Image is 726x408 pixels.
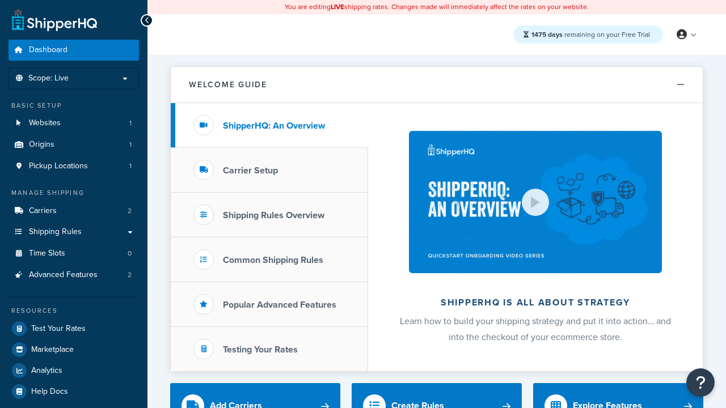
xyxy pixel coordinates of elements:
[9,156,139,177] a: Pickup Locations1
[9,360,139,381] a: Analytics
[686,368,715,397] button: Open Resource Center
[189,80,267,89] h2: Welcome Guide
[223,300,336,310] h3: Popular Advanced Features
[223,345,298,355] h3: Testing Your Rates
[9,134,139,155] a: Origins1
[9,381,139,402] a: Help Docs
[171,67,703,103] button: Welcome Guide
[31,324,86,334] span: Test Your Rates
[9,243,139,264] a: Time Slots0
[9,265,139,286] li: Advanced Features
[29,227,82,237] span: Shipping Rules
[223,210,324,220] h3: Shipping Rules Overview
[129,118,132,128] span: 1
[29,249,65,258] span: Time Slots
[531,29,650,40] span: remaining on your Free Trial
[31,387,68,397] span: Help Docs
[9,222,139,243] a: Shipping Rules
[129,140,132,150] span: 1
[9,188,139,198] div: Manage Shipping
[129,161,132,171] span: 1
[9,113,139,134] a: Websites1
[9,101,139,110] div: Basic Setup
[400,314,671,343] span: Learn how to build your shipping strategy and put it into action… and into the checkout of your e...
[31,345,74,355] span: Marketplace
[9,113,139,134] li: Websites
[9,201,139,222] a: Carriers2
[29,118,61,128] span: Websites
[29,140,54,150] span: Origins
[29,270,98,280] span: Advanced Features
[223,165,278,176] h3: Carrier Setup
[28,74,69,83] span: Scope: Live
[128,206,132,216] span: 2
[9,243,139,264] li: Time Slots
[9,265,139,286] a: Advanced Features2
[331,2,344,12] b: LIVE
[223,121,325,131] h3: ShipperHQ: An Overview
[29,206,57,216] span: Carriers
[9,306,139,316] div: Resources
[409,131,662,273] img: ShipperHQ is all about strategy
[31,366,62,376] span: Analytics
[9,201,139,222] li: Carriers
[9,318,139,339] a: Test Your Rates
[9,40,139,61] a: Dashboard
[128,270,132,280] span: 2
[29,161,88,171] span: Pickup Locations
[223,255,323,265] h3: Common Shipping Rules
[9,156,139,177] li: Pickup Locations
[9,134,139,155] li: Origins
[531,29,563,40] strong: 1475 days
[398,297,673,308] h2: ShipperHQ is all about strategy
[29,45,67,55] span: Dashboard
[128,249,132,258] span: 0
[9,339,139,360] a: Marketplace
